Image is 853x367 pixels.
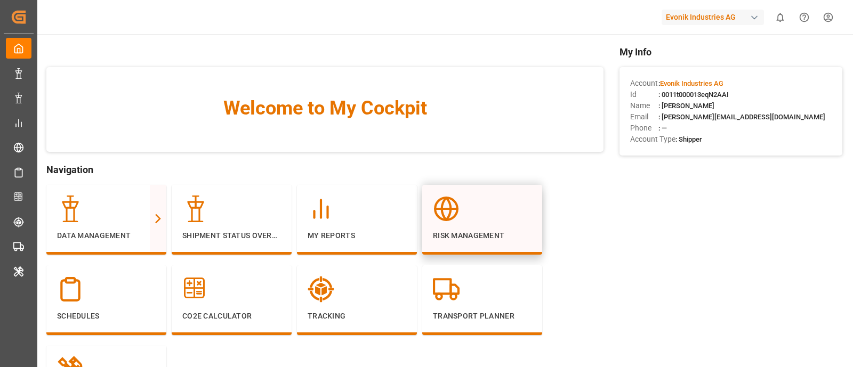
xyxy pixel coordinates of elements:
button: Evonik Industries AG [662,7,768,27]
p: Data Management [57,230,156,241]
button: Help Center [792,5,816,29]
span: : [658,79,723,87]
p: Risk Management [433,230,532,241]
p: My Reports [308,230,406,241]
span: Account Type [630,134,675,145]
span: My Info [619,45,842,59]
button: show 0 new notifications [768,5,792,29]
p: Transport Planner [433,311,532,322]
p: Schedules [57,311,156,322]
p: Tracking [308,311,406,322]
span: : Shipper [675,135,702,143]
span: Email [630,111,658,123]
span: Welcome to My Cockpit [68,94,582,123]
p: CO2e Calculator [182,311,281,322]
span: Account [630,78,658,89]
span: Id [630,89,658,100]
p: Shipment Status Overview [182,230,281,241]
span: : [PERSON_NAME] [658,102,714,110]
div: Evonik Industries AG [662,10,764,25]
span: : 0011t000013eqN2AAI [658,91,729,99]
span: : — [658,124,667,132]
span: Name [630,100,658,111]
span: Phone [630,123,658,134]
span: : [PERSON_NAME][EMAIL_ADDRESS][DOMAIN_NAME] [658,113,825,121]
span: Navigation [46,162,603,177]
span: Evonik Industries AG [660,79,723,87]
